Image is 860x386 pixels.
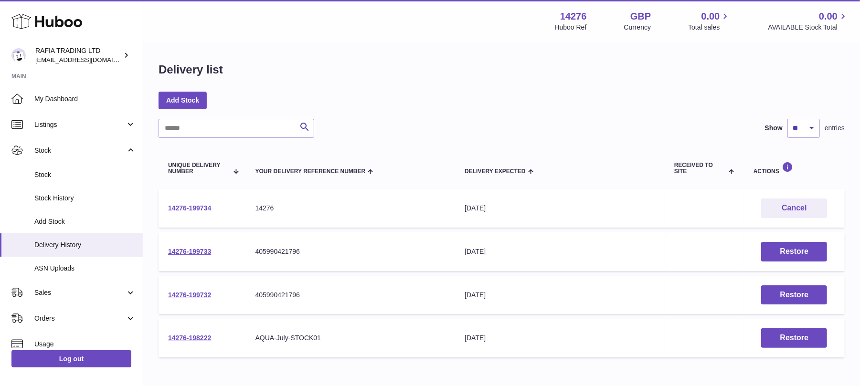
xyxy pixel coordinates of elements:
[159,62,223,77] h1: Delivery list
[674,162,726,175] span: Received to Site
[465,291,655,300] div: [DATE]
[34,146,126,155] span: Stock
[34,120,126,129] span: Listings
[465,334,655,343] div: [DATE]
[761,242,827,261] button: Restore
[34,194,136,203] span: Stock History
[168,291,211,299] a: 14276-199732
[34,217,136,226] span: Add Stock
[168,204,211,212] a: 14276-199734
[168,248,211,255] a: 14276-199733
[761,328,827,348] button: Restore
[34,94,136,104] span: My Dashboard
[255,204,446,213] div: 14276
[761,198,827,218] button: Cancel
[35,46,121,64] div: RAFIA TRADING LTD
[35,56,140,63] span: [EMAIL_ADDRESS][DOMAIN_NAME]
[255,247,446,256] div: 405990421796
[11,350,131,367] a: Log out
[465,168,525,175] span: Delivery Expected
[630,10,651,23] strong: GBP
[255,291,446,300] div: 405990421796
[168,162,228,175] span: Unique Delivery Number
[255,334,446,343] div: AQUA-July-STOCK01
[555,23,587,32] div: Huboo Ref
[465,247,655,256] div: [DATE]
[11,48,26,63] img: azyofficial920@gmail.com
[465,204,655,213] div: [DATE]
[819,10,838,23] span: 0.00
[825,124,845,133] span: entries
[768,10,849,32] a: 0.00 AVAILABLE Stock Total
[560,10,587,23] strong: 14276
[761,285,827,305] button: Restore
[688,23,731,32] span: Total sales
[34,288,126,297] span: Sales
[34,264,136,273] span: ASN Uploads
[255,168,366,175] span: Your Delivery Reference Number
[34,314,126,323] span: Orders
[701,10,720,23] span: 0.00
[765,124,783,133] label: Show
[159,92,207,109] a: Add Stock
[34,240,136,250] span: Delivery History
[624,23,651,32] div: Currency
[768,23,849,32] span: AVAILABLE Stock Total
[754,162,835,175] div: Actions
[34,170,136,179] span: Stock
[34,340,136,349] span: Usage
[168,334,211,342] a: 14276-198222
[688,10,731,32] a: 0.00 Total sales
